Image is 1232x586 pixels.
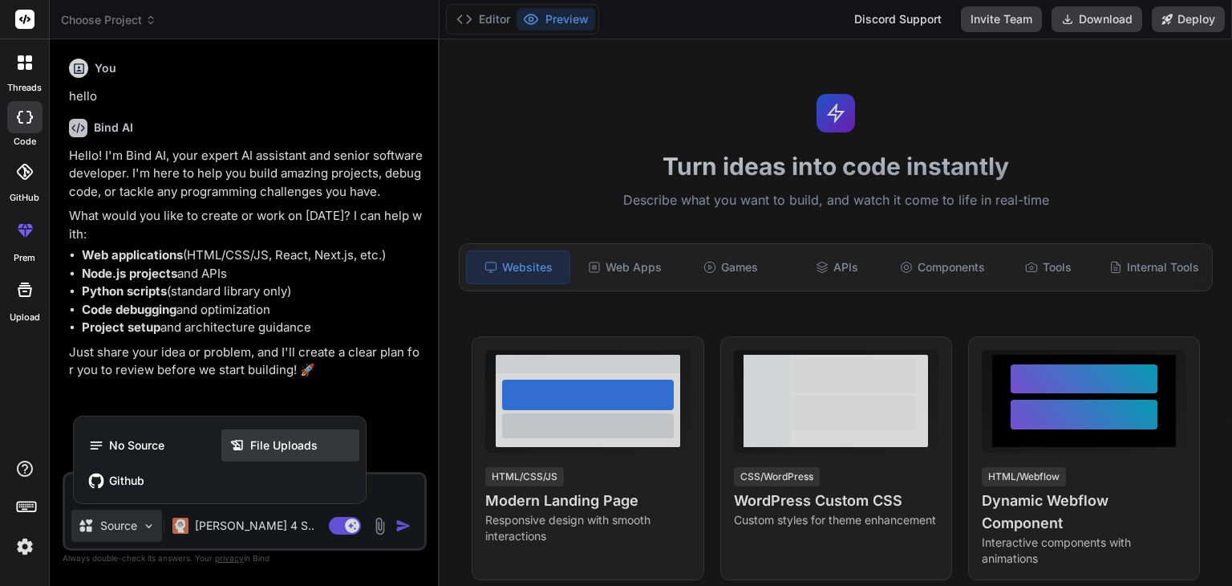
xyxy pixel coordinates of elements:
label: code [14,135,36,149]
span: File Uploads [250,437,318,454]
label: prem [14,251,35,265]
img: settings [11,533,38,560]
label: threads [7,81,42,95]
span: No Source [109,437,164,454]
label: GitHub [10,191,39,205]
label: Upload [10,311,40,324]
span: Github [109,473,144,489]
